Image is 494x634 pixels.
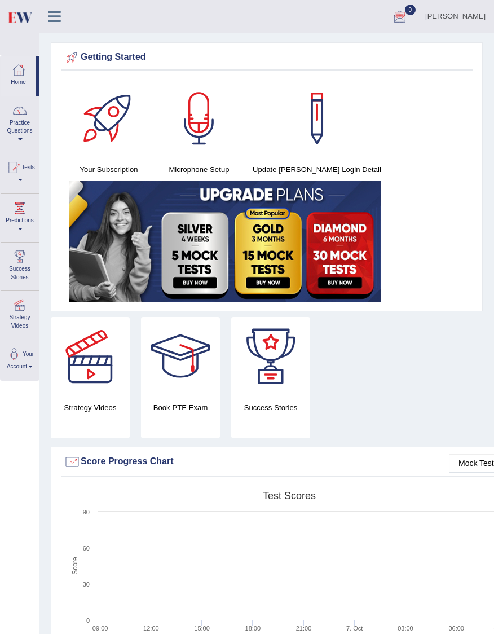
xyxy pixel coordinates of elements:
tspan: Test scores [263,490,316,501]
tspan: Score [71,557,79,575]
tspan: 7. Oct [346,625,363,632]
span: 0 [405,5,416,15]
h4: Success Stories [231,402,310,413]
h4: Book PTE Exam [141,402,220,413]
h4: Strategy Videos [51,402,130,413]
a: Your Account [1,340,39,377]
text: 18:00 [245,625,261,632]
text: 0 [86,617,90,624]
text: 03:00 [398,625,413,632]
div: Getting Started [64,49,470,66]
text: 90 [83,509,90,516]
text: 60 [83,545,90,552]
text: 15:00 [194,625,210,632]
h4: Microphone Setup [160,164,239,175]
a: Home [1,56,36,93]
text: 21:00 [296,625,312,632]
a: Success Stories [1,243,39,287]
a: Strategy Videos [1,291,39,336]
text: 30 [83,581,90,588]
h4: Your Subscription [69,164,148,175]
img: small5.jpg [69,181,381,302]
text: 09:00 [92,625,108,632]
h4: Update [PERSON_NAME] Login Detail [250,164,384,175]
a: Tests [1,153,39,190]
text: 06:00 [448,625,464,632]
a: Practice Questions [1,96,39,149]
a: Predictions [1,194,39,239]
text: 12:00 [143,625,159,632]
